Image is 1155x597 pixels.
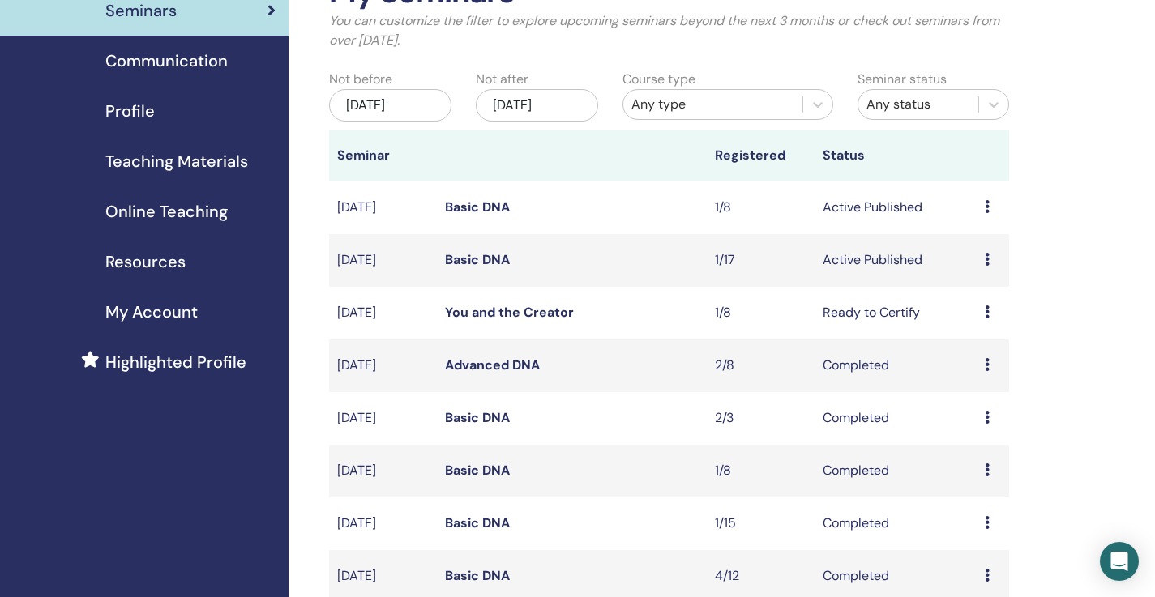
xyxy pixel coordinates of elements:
div: Any status [866,95,970,114]
a: Basic DNA [445,251,510,268]
div: Any type [631,95,794,114]
td: Active Published [815,181,977,234]
span: Communication [105,49,228,73]
a: Basic DNA [445,198,510,215]
td: Completed [815,392,977,445]
td: Completed [815,445,977,497]
td: Active Published [815,234,977,287]
label: Course type [622,70,695,89]
span: Profile [105,99,155,123]
td: 2/3 [707,392,815,445]
span: Highlighted Profile [105,350,246,374]
a: Advanced DNA [445,356,540,373]
span: My Account [105,300,198,324]
div: [DATE] [329,89,451,122]
td: [DATE] [329,287,437,339]
label: Not after [476,70,528,89]
p: You can customize the filter to explore upcoming seminars beyond the next 3 months or check out s... [329,11,1009,50]
div: [DATE] [476,89,598,122]
td: 1/8 [707,181,815,234]
th: Status [815,130,977,181]
td: 1/15 [707,497,815,550]
td: [DATE] [329,392,437,445]
label: Seminar status [858,70,947,89]
label: Not before [329,70,392,89]
a: You and the Creator [445,304,574,321]
a: Basic DNA [445,514,510,531]
td: [DATE] [329,181,437,234]
td: 1/17 [707,234,815,287]
span: Online Teaching [105,199,228,224]
th: Registered [707,130,815,181]
a: Basic DNA [445,409,510,426]
td: [DATE] [329,234,437,287]
td: [DATE] [329,339,437,392]
a: Basic DNA [445,462,510,479]
th: Seminar [329,130,437,181]
td: 1/8 [707,287,815,339]
td: 1/8 [707,445,815,497]
span: Teaching Materials [105,149,248,173]
td: Completed [815,339,977,392]
a: Basic DNA [445,567,510,584]
td: [DATE] [329,497,437,550]
td: Ready to Certify [815,287,977,339]
td: 2/8 [707,339,815,392]
span: Resources [105,249,186,274]
td: Completed [815,497,977,550]
td: [DATE] [329,445,437,497]
div: Open Intercom Messenger [1100,542,1139,581]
